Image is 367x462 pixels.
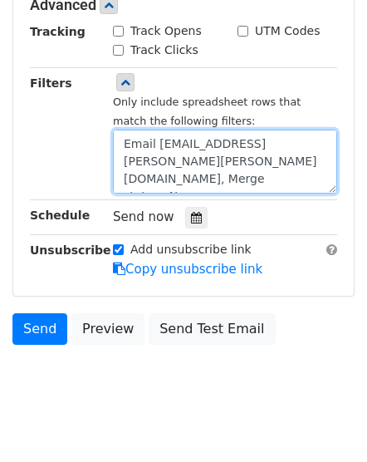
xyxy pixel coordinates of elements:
[130,241,252,258] label: Add unsubscribe link
[130,22,202,40] label: Track Opens
[255,22,320,40] label: UTM Codes
[30,243,111,257] strong: Unsubscribe
[113,209,174,224] span: Send now
[71,313,144,345] a: Preview
[30,209,90,222] strong: Schedule
[30,76,72,90] strong: Filters
[30,25,86,38] strong: Tracking
[12,313,67,345] a: Send
[149,313,275,345] a: Send Test Email
[284,382,367,462] iframe: Chat Widget
[130,42,198,59] label: Track Clicks
[113,96,301,127] small: Only include spreadsheet rows that match the following filters:
[113,262,262,277] a: Copy unsubscribe link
